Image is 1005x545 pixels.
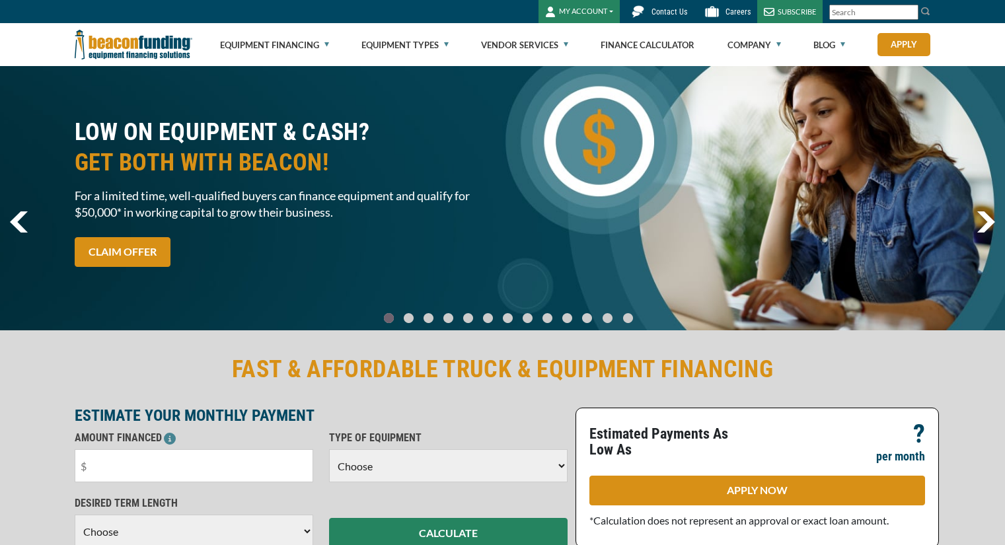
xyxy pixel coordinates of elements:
a: Go To Slide 0 [381,312,396,324]
img: Search [920,6,931,17]
a: Vendor Services [481,24,568,66]
a: Go To Slide 8 [539,312,555,324]
a: Go To Slide 3 [440,312,456,324]
p: AMOUNT FINANCED [75,430,313,446]
a: Go To Slide 11 [599,312,616,324]
a: Equipment Financing [220,24,329,66]
a: Clear search text [905,7,915,18]
h2: FAST & AFFORDABLE TRUCK & EQUIPMENT FINANCING [75,354,931,384]
span: *Calculation does not represent an approval or exact loan amount. [589,514,889,527]
a: APPLY NOW [589,476,925,505]
input: Search [829,5,918,20]
a: Go To Slide 4 [460,312,476,324]
span: Careers [726,7,751,17]
a: Go To Slide 1 [400,312,416,324]
a: Go To Slide 2 [420,312,436,324]
a: Equipment Types [361,24,449,66]
span: For a limited time, well-qualified buyers can finance equipment and qualify for $50,000* in worki... [75,188,495,221]
a: Blog [813,24,845,66]
span: GET BOTH WITH BEACON! [75,147,495,178]
a: Go To Slide 9 [559,312,575,324]
h2: LOW ON EQUIPMENT & CASH? [75,117,495,178]
a: Go To Slide 6 [500,312,515,324]
p: DESIRED TERM LENGTH [75,495,313,511]
img: Beacon Funding Corporation logo [75,23,192,66]
a: Go To Slide 5 [480,312,496,324]
img: Left Navigator [10,211,28,233]
a: next [977,211,995,233]
a: Company [727,24,781,66]
a: Finance Calculator [601,24,694,66]
span: Contact Us [651,7,687,17]
a: Go To Slide 12 [620,312,636,324]
p: ESTIMATE YOUR MONTHLY PAYMENT [75,408,568,423]
p: per month [876,449,925,464]
a: Go To Slide 7 [519,312,535,324]
a: previous [10,211,28,233]
p: ? [913,426,925,442]
p: Estimated Payments As Low As [589,426,749,458]
a: Go To Slide 10 [579,312,595,324]
a: Apply [877,33,930,56]
input: $ [75,449,313,482]
p: TYPE OF EQUIPMENT [329,430,568,446]
img: Right Navigator [977,211,995,233]
a: CLAIM OFFER [75,237,170,267]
